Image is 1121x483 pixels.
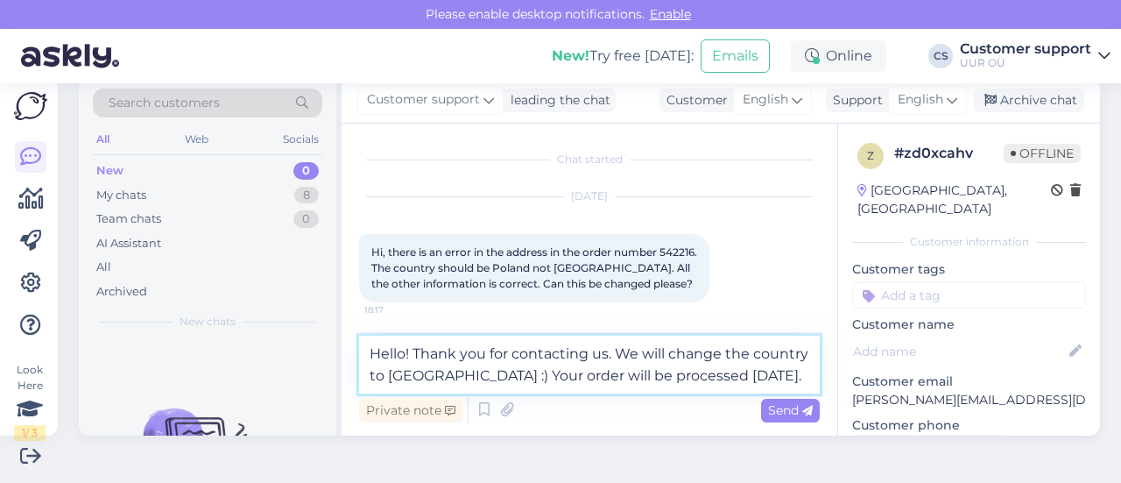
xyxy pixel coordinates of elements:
div: [GEOGRAPHIC_DATA], [GEOGRAPHIC_DATA] [857,181,1051,218]
span: English [743,90,788,110]
div: New [96,162,123,180]
div: UUR OÜ [960,56,1091,70]
span: Search customers [109,94,220,112]
div: Support [826,91,883,110]
div: AI Assistant [96,235,161,252]
div: leading the chat [504,91,610,110]
div: All [96,259,111,276]
div: My chats [96,187,146,204]
span: Customer support [367,90,480,110]
input: Add name [853,342,1066,361]
div: 1 / 3 [14,425,46,441]
div: Customer information [852,234,1086,250]
img: Askly Logo [14,92,47,120]
span: Send [768,402,813,418]
span: Offline [1004,144,1081,163]
input: Add a tag [852,282,1086,309]
div: Online [791,40,886,72]
div: Customer [659,91,728,110]
div: Archived [96,283,147,301]
p: Customer name [852,316,1086,334]
div: [DATE] [359,188,820,204]
a: Customer supportUUR OÜ [960,42,1110,70]
div: Chat started [359,152,820,167]
div: Private note [359,399,462,423]
div: # zd0xcahv [894,143,1004,164]
div: All [93,128,113,151]
div: CS [928,44,953,68]
span: z [867,149,874,162]
div: 0 [293,162,319,180]
p: Customer email [852,373,1086,391]
span: 18:17 [364,303,430,316]
div: Team chats [96,210,161,228]
div: Try free [DATE]: [552,46,694,67]
textarea: Hello! Thank you for contacting us. We will change the country to [GEOGRAPHIC_DATA] :) Your order... [359,336,820,394]
b: New! [552,47,589,64]
div: Socials [279,128,322,151]
div: Web [181,128,212,151]
div: 0 [293,210,319,228]
div: Request phone number [852,435,1011,458]
p: [PERSON_NAME][EMAIL_ADDRESS][DOMAIN_NAME] [852,391,1086,409]
p: Customer tags [852,260,1086,279]
div: 8 [294,187,319,204]
span: Hi, there is an error in the address in the order number 542216. The country should be Poland not... [371,245,700,290]
span: New chats [180,314,236,330]
div: Customer support [960,42,1091,56]
p: Customer phone [852,416,1086,435]
span: Enable [645,6,696,22]
span: English [898,90,943,110]
div: Archive chat [974,89,1084,112]
button: Emails [701,39,770,73]
div: Look Here [14,362,46,441]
